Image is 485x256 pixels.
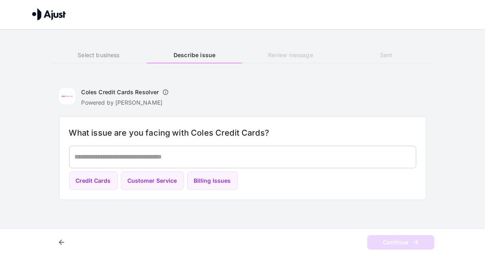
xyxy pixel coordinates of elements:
[69,126,416,139] h6: What issue are you facing with Coles Credit Cards?
[69,171,118,190] button: Credit Cards
[338,51,434,60] h6: Sent
[121,171,184,190] button: Customer Service
[82,88,159,96] h6: Coles Credit Cards Resolver
[32,8,66,20] img: Ajust
[51,51,147,60] h6: Select business
[187,171,238,190] button: Billing Issues
[59,88,75,104] img: Coles Credit Cards
[147,51,242,60] h6: Describe issue
[243,51,338,60] h6: Review message
[82,99,172,107] p: Powered by [PERSON_NAME]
